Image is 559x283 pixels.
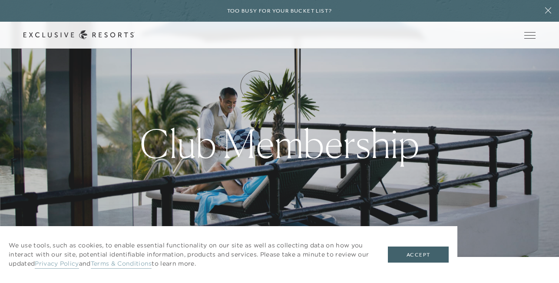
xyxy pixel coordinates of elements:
[388,247,449,263] button: Accept
[524,32,536,38] button: Open navigation
[91,260,152,269] a: Terms & Conditions
[140,124,420,163] h1: Club Membership
[227,7,332,15] h6: Too busy for your bucket list?
[9,241,370,268] p: We use tools, such as cookies, to enable essential functionality on our site as well as collectin...
[35,260,79,269] a: Privacy Policy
